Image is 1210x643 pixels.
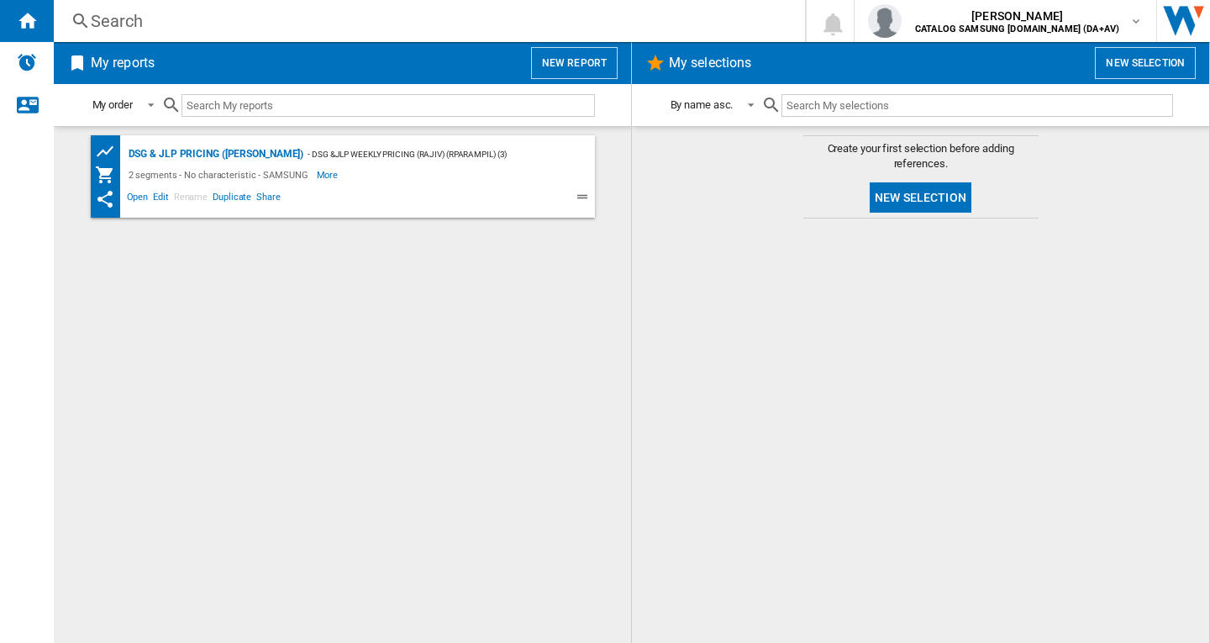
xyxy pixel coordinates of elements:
input: Search My selections [781,94,1172,117]
img: profile.jpg [868,4,902,38]
span: [PERSON_NAME] [915,8,1119,24]
div: My order [92,98,133,111]
div: Search [91,9,761,33]
button: New selection [1095,47,1196,79]
div: Product prices grid [95,141,124,162]
input: Search My reports [181,94,595,117]
h2: My selections [665,47,755,79]
ng-md-icon: This report has been shared with you [95,189,115,209]
button: New report [531,47,618,79]
span: Share [254,189,283,209]
div: My Assortment [95,165,124,185]
img: alerts-logo.svg [17,52,37,72]
span: Edit [150,189,171,209]
div: - DSG &JLP Weekly Pricing (Rajiv) (rparampil) (3) [303,144,560,165]
span: Create your first selection before adding references. [803,141,1039,171]
div: 2 segments - No characteristic - SAMSUNG [124,165,317,185]
button: New selection [870,182,971,213]
b: CATALOG SAMSUNG [DOMAIN_NAME] (DA+AV) [915,24,1119,34]
span: Rename [171,189,210,209]
h2: My reports [87,47,158,79]
span: More [317,165,341,185]
div: DSG & JLP Pricing ([PERSON_NAME]) [124,144,304,165]
span: Open [124,189,151,209]
div: By name asc. [671,98,734,111]
span: Duplicate [210,189,254,209]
